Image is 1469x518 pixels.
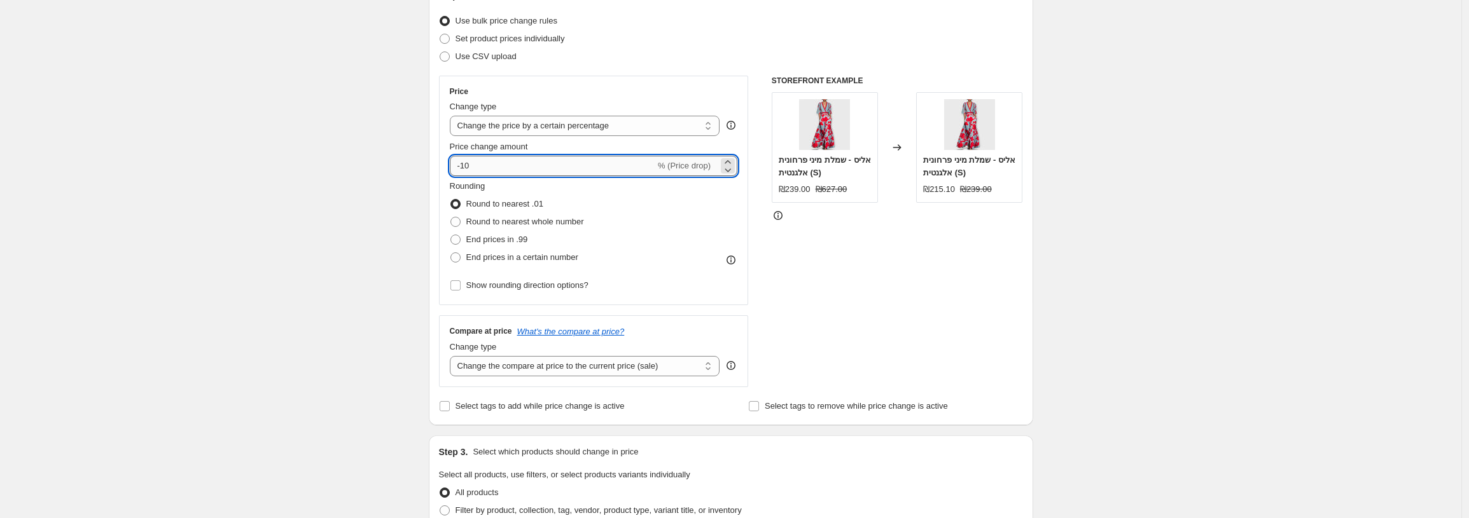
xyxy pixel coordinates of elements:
[450,102,497,111] span: Change type
[658,161,711,170] span: % (Price drop)
[456,401,625,411] span: Select tags to add while price change is active
[799,99,850,150] img: 2_44aa6d41-d436-4dc1-ab28-b3706f6ef359-Photoroom_80x.jpg
[450,156,655,176] input: -15
[450,142,528,151] span: Price change amount
[779,183,811,196] div: ₪239.00
[450,181,485,191] span: Rounding
[439,446,468,458] h2: Step 3.
[725,119,737,132] div: help
[466,199,543,208] span: Round to nearest .01
[450,86,468,97] h3: Price
[517,327,625,336] button: What's the compare at price?
[765,401,948,411] span: Select tags to remove while price change is active
[923,183,955,196] div: ₪215.10
[779,155,871,177] span: אליס - שמלת מיני פרחונית אלגנטית (S)
[473,446,638,458] p: Select which products should change in price
[466,217,584,226] span: Round to nearest whole number
[466,280,588,290] span: Show rounding direction options?
[456,16,557,25] span: Use bulk price change rules
[466,252,578,262] span: End prices in a certain number
[456,34,565,43] span: Set product prices individually
[456,487,499,497] span: All products
[450,326,512,336] h3: Compare at price
[450,342,497,351] span: Change type
[439,470,690,479] span: Select all products, use filters, or select products variants individually
[466,235,528,244] span: End prices in .99
[816,183,847,196] strike: ₪627.00
[923,155,1015,177] span: אליס - שמלת מיני פרחונית אלגנטית (S)
[772,76,1023,86] h6: STOREFRONT EXAMPLE
[725,359,737,372] div: help
[944,99,995,150] img: 2_44aa6d41-d436-4dc1-ab28-b3706f6ef359-Photoroom_80x.jpg
[456,505,742,515] span: Filter by product, collection, tag, vendor, product type, variant title, or inventory
[960,183,992,196] strike: ₪239.00
[456,51,517,61] span: Use CSV upload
